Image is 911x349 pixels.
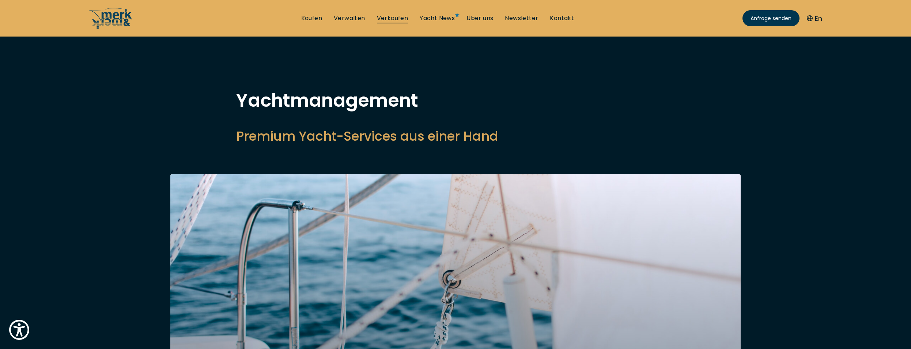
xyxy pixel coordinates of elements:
[301,14,322,22] a: Kaufen
[550,14,574,22] a: Kontakt
[236,91,675,110] h1: Yachtmanagement
[334,14,365,22] a: Verwalten
[807,14,822,23] button: En
[751,15,791,22] span: Anfrage senden
[377,14,408,22] a: Verkaufen
[7,318,31,342] button: Show Accessibility Preferences
[466,14,493,22] a: Über uns
[420,14,455,22] a: Yacht News
[742,10,800,26] a: Anfrage senden
[505,14,538,22] a: Newsletter
[236,127,675,145] h2: Premium Yacht-Services aus einer Hand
